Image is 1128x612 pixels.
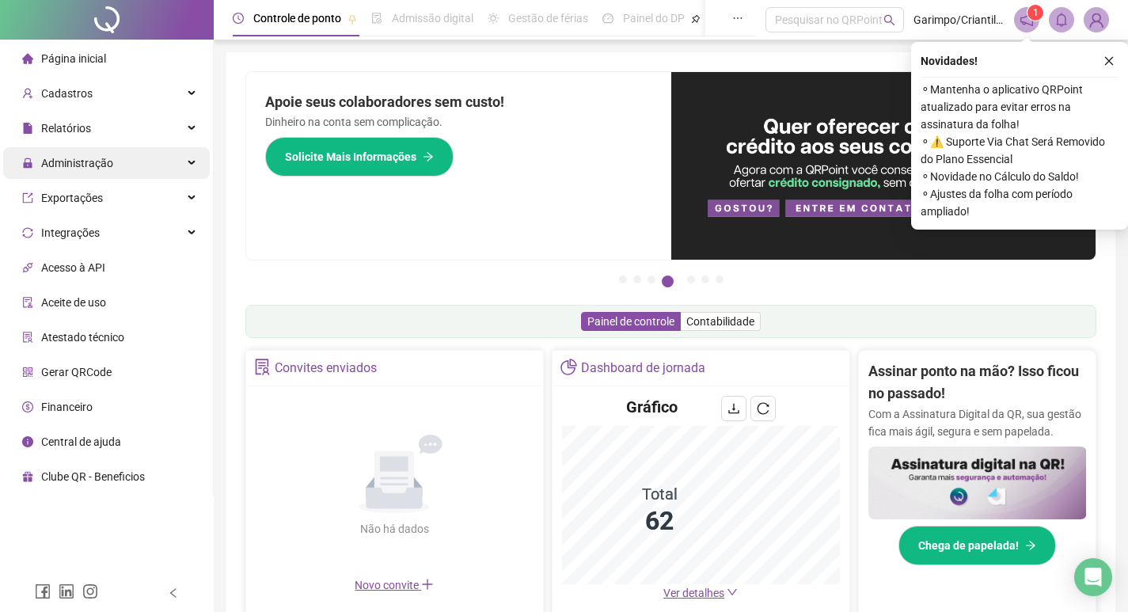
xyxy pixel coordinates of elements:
div: Convites enviados [275,355,377,382]
button: Solicite Mais Informações [265,137,454,177]
span: lock [22,158,33,169]
span: Atestado técnico [41,331,124,344]
span: qrcode [22,367,33,378]
span: export [22,192,33,203]
span: close [1103,55,1115,67]
button: 6 [701,276,709,283]
span: Painel de controle [587,315,674,328]
span: Admissão digital [392,12,473,25]
span: reload [757,402,769,415]
span: ⚬ Novidade no Cálculo do Saldo! [921,168,1119,185]
span: solution [254,359,271,375]
span: search [883,14,895,26]
span: Relatórios [41,122,91,135]
span: info-circle [22,436,33,447]
span: Cadastros [41,87,93,100]
p: Dinheiro na conta sem complicação. [265,113,652,131]
span: audit [22,297,33,308]
span: ⚬ ⚠️ Suporte Via Chat Será Removido do Plano Essencial [921,133,1119,168]
span: sun [488,13,499,24]
button: 7 [716,276,724,283]
span: facebook [35,583,51,599]
p: Com a Assinatura Digital da QR, sua gestão fica mais ágil, segura e sem papelada. [868,405,1087,440]
span: Financeiro [41,401,93,413]
span: pie-chart [560,359,577,375]
span: ⚬ Mantenha o aplicativo QRPoint atualizado para evitar erros na assinatura da folha! [921,81,1119,133]
div: Dashboard de jornada [581,355,705,382]
span: instagram [82,583,98,599]
span: Aceite de uso [41,296,106,309]
span: gift [22,471,33,482]
h2: Assinar ponto na mão? Isso ficou no passado! [868,360,1087,405]
h2: Apoie seus colaboradores sem custo! [265,91,652,113]
button: 1 [619,276,627,283]
span: Painel do DP [623,12,685,25]
span: bell [1054,13,1069,27]
span: Clube QR - Beneficios [41,470,145,483]
span: Ver detalhes [663,587,724,599]
span: user-add [22,88,33,99]
span: clock-circle [233,13,244,24]
span: Acesso à API [41,261,105,274]
span: Novo convite [355,579,434,591]
span: Gerar QRCode [41,366,112,378]
span: file [22,123,33,134]
span: api [22,262,33,273]
sup: 1 [1027,5,1043,21]
span: plus [421,578,434,591]
img: banner%2F02c71560-61a6-44d4-94b9-c8ab97240462.png [868,447,1087,519]
button: 5 [687,276,695,283]
span: Garimpo/Criantili - O GARIMPO [913,11,1005,29]
span: Novidades ! [921,52,978,70]
span: home [22,53,33,64]
span: Exportações [41,192,103,204]
span: pushpin [348,14,357,24]
span: 1 [1033,7,1039,18]
button: 2 [633,276,641,283]
img: 2226 [1084,8,1108,32]
h4: Gráfico [626,396,678,418]
span: Chega de papelada! [918,537,1019,554]
span: download [727,402,740,415]
span: Administração [41,157,113,169]
span: ⚬ Ajustes da folha com período ampliado! [921,185,1119,220]
span: Solicite Mais Informações [285,148,416,165]
div: Não há dados [321,520,467,538]
span: sync [22,227,33,238]
span: notification [1020,13,1034,27]
span: Integrações [41,226,100,239]
span: arrow-right [423,151,434,162]
span: linkedin [59,583,74,599]
button: 3 [648,276,655,283]
span: ellipsis [732,13,743,24]
span: pushpin [691,14,701,24]
span: solution [22,332,33,343]
img: banner%2Fa8ee1423-cce5-4ffa-a127-5a2d429cc7d8.png [671,72,1096,260]
span: dashboard [602,13,613,24]
span: Página inicial [41,52,106,65]
button: 4 [662,276,674,287]
span: Central de ajuda [41,435,121,448]
span: Controle de ponto [253,12,341,25]
span: left [168,587,179,599]
span: Gestão de férias [508,12,588,25]
div: Open Intercom Messenger [1074,558,1112,596]
span: Contabilidade [686,315,754,328]
span: arrow-right [1025,540,1036,551]
span: dollar [22,401,33,412]
span: file-done [371,13,382,24]
button: Chega de papelada! [898,526,1056,565]
a: Ver detalhes down [663,587,738,599]
span: down [727,587,738,598]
